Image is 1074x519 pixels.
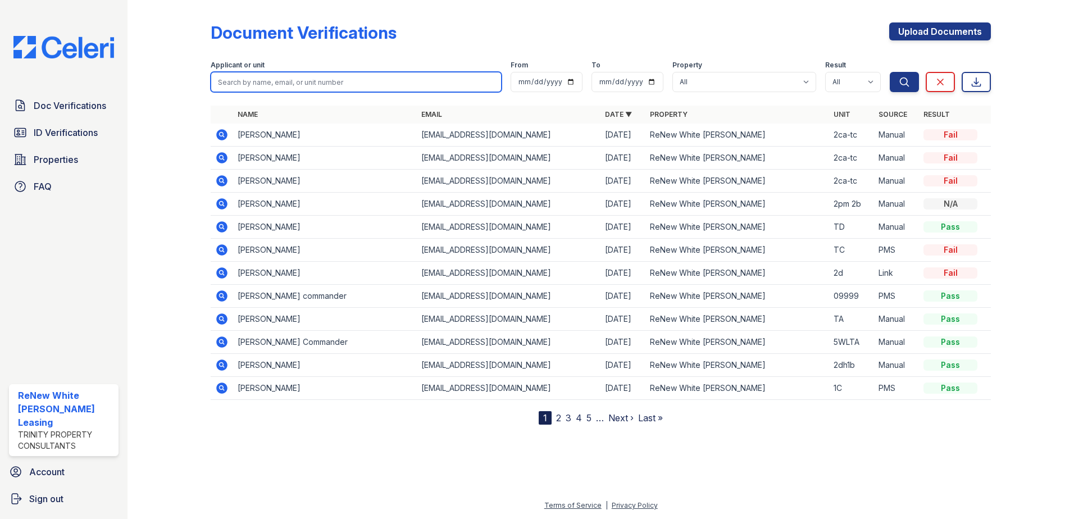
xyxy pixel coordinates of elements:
[923,175,977,186] div: Fail
[233,216,417,239] td: [PERSON_NAME]
[605,110,632,119] a: Date ▼
[9,148,119,171] a: Properties
[645,331,829,354] td: ReNew White [PERSON_NAME]
[9,94,119,117] a: Doc Verifications
[417,124,600,147] td: [EMAIL_ADDRESS][DOMAIN_NAME]
[923,383,977,394] div: Pass
[829,170,874,193] td: 2ca-tc
[417,170,600,193] td: [EMAIL_ADDRESS][DOMAIN_NAME]
[18,389,114,429] div: ReNew White [PERSON_NAME] Leasing
[238,110,258,119] a: Name
[511,61,528,70] label: From
[600,124,645,147] td: [DATE]
[645,147,829,170] td: ReNew White [PERSON_NAME]
[18,429,114,452] div: Trinity Property Consultants
[34,153,78,166] span: Properties
[874,331,919,354] td: Manual
[600,216,645,239] td: [DATE]
[417,193,600,216] td: [EMAIL_ADDRESS][DOMAIN_NAME]
[829,285,874,308] td: 09999
[233,331,417,354] td: [PERSON_NAME] Commander
[600,147,645,170] td: [DATE]
[645,193,829,216] td: ReNew White [PERSON_NAME]
[874,377,919,400] td: PMS
[4,488,123,510] a: Sign out
[829,262,874,285] td: 2d
[829,239,874,262] td: TC
[9,175,119,198] a: FAQ
[874,124,919,147] td: Manual
[923,152,977,163] div: Fail
[233,308,417,331] td: [PERSON_NAME]
[34,126,98,139] span: ID Verifications
[645,308,829,331] td: ReNew White [PERSON_NAME]
[923,359,977,371] div: Pass
[923,313,977,325] div: Pass
[591,61,600,70] label: To
[417,216,600,239] td: [EMAIL_ADDRESS][DOMAIN_NAME]
[829,193,874,216] td: 2pm 2b
[645,216,829,239] td: ReNew White [PERSON_NAME]
[645,170,829,193] td: ReNew White [PERSON_NAME]
[923,110,950,119] a: Result
[874,262,919,285] td: Link
[645,124,829,147] td: ReNew White [PERSON_NAME]
[825,61,846,70] label: Result
[879,110,907,119] a: Source
[211,61,265,70] label: Applicant or unit
[645,239,829,262] td: ReNew White [PERSON_NAME]
[608,412,634,424] a: Next ›
[417,331,600,354] td: [EMAIL_ADDRESS][DOMAIN_NAME]
[233,147,417,170] td: [PERSON_NAME]
[600,331,645,354] td: [DATE]
[923,198,977,210] div: N/A
[638,412,663,424] a: Last »
[34,180,52,193] span: FAQ
[34,99,106,112] span: Doc Verifications
[923,129,977,140] div: Fail
[539,411,552,425] div: 1
[600,308,645,331] td: [DATE]
[233,124,417,147] td: [PERSON_NAME]
[600,377,645,400] td: [DATE]
[417,354,600,377] td: [EMAIL_ADDRESS][DOMAIN_NAME]
[874,170,919,193] td: Manual
[874,239,919,262] td: PMS
[923,221,977,233] div: Pass
[4,461,123,483] a: Account
[233,354,417,377] td: [PERSON_NAME]
[9,121,119,144] a: ID Verifications
[233,239,417,262] td: [PERSON_NAME]
[233,377,417,400] td: [PERSON_NAME]
[606,501,608,509] div: |
[874,193,919,216] td: Manual
[672,61,702,70] label: Property
[211,72,502,92] input: Search by name, email, or unit number
[829,377,874,400] td: 1C
[874,147,919,170] td: Manual
[596,411,604,425] span: …
[829,124,874,147] td: 2ca-tc
[829,331,874,354] td: 5WLTA
[417,285,600,308] td: [EMAIL_ADDRESS][DOMAIN_NAME]
[600,354,645,377] td: [DATE]
[829,354,874,377] td: 2dh1b
[645,262,829,285] td: ReNew White [PERSON_NAME]
[645,285,829,308] td: ReNew White [PERSON_NAME]
[211,22,397,43] div: Document Verifications
[600,262,645,285] td: [DATE]
[600,239,645,262] td: [DATE]
[612,501,658,509] a: Privacy Policy
[29,492,63,506] span: Sign out
[566,412,571,424] a: 3
[556,412,561,424] a: 2
[417,308,600,331] td: [EMAIL_ADDRESS][DOMAIN_NAME]
[586,412,591,424] a: 5
[576,412,582,424] a: 4
[650,110,688,119] a: Property
[829,308,874,331] td: TA
[29,465,65,479] span: Account
[874,285,919,308] td: PMS
[834,110,850,119] a: Unit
